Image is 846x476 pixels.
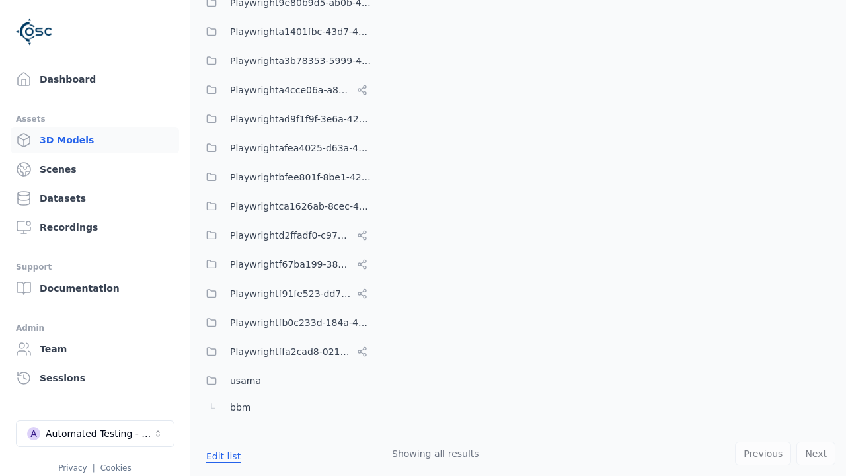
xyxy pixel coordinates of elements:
[392,448,479,459] span: Showing all results
[16,320,174,336] div: Admin
[93,463,95,473] span: |
[230,315,373,331] span: Playwrightfb0c233d-184a-4017-86b4-d89dfd8d6ab3
[230,227,352,243] span: Playwrightd2ffadf0-c973-454c-8fcf-dadaeffcb802
[230,286,352,301] span: Playwrightf91fe523-dd75-44f3-a953-451f6070cb42
[46,427,153,440] div: Automated Testing - Playwright
[230,111,373,127] span: Playwrightad9f1f9f-3e6a-4231-8f19-c506bf64a382
[11,127,179,153] a: 3D Models
[11,275,179,301] a: Documentation
[198,77,373,103] button: Playwrighta4cce06a-a8e6-4c0d-bfc1-93e8d78d750a
[230,257,352,272] span: Playwrightf67ba199-386a-42d1-aebc-3b37e79c7296
[230,198,373,214] span: Playwrightca1626ab-8cec-4ddc-b85a-2f9392fe08d1
[16,259,174,275] div: Support
[230,140,373,156] span: Playwrightafea4025-d63a-49e7-a357-3519c7a93ead
[230,344,352,360] span: Playwrightffa2cad8-0214-4c2f-a758-8e9593c5a37e
[198,164,373,190] button: Playwrightbfee801f-8be1-42a6-b774-94c49e43b650
[198,280,373,307] button: Playwrightf91fe523-dd75-44f3-a953-451f6070cb42
[198,444,249,468] button: Edit list
[11,336,179,362] a: Team
[230,373,261,389] span: usama
[100,463,132,473] a: Cookies
[198,135,373,161] button: Playwrightafea4025-d63a-49e7-a357-3519c7a93ead
[11,156,179,182] a: Scenes
[16,111,174,127] div: Assets
[58,463,87,473] a: Privacy
[11,365,179,391] a: Sessions
[11,214,179,241] a: Recordings
[11,66,179,93] a: Dashboard
[16,420,174,447] button: Select a workspace
[198,48,373,74] button: Playwrighta3b78353-5999-46c5-9eab-70007203469a
[198,394,373,420] button: bbm
[230,169,373,185] span: Playwrightbfee801f-8be1-42a6-b774-94c49e43b650
[198,193,373,219] button: Playwrightca1626ab-8cec-4ddc-b85a-2f9392fe08d1
[27,427,40,440] div: A
[198,222,373,249] button: Playwrightd2ffadf0-c973-454c-8fcf-dadaeffcb802
[230,82,352,98] span: Playwrighta4cce06a-a8e6-4c0d-bfc1-93e8d78d750a
[198,106,373,132] button: Playwrightad9f1f9f-3e6a-4231-8f19-c506bf64a382
[198,309,373,336] button: Playwrightfb0c233d-184a-4017-86b4-d89dfd8d6ab3
[230,24,373,40] span: Playwrighta1401fbc-43d7-48dd-a309-be935d99d708
[198,19,373,45] button: Playwrighta1401fbc-43d7-48dd-a309-be935d99d708
[230,53,373,69] span: Playwrighta3b78353-5999-46c5-9eab-70007203469a
[230,399,250,415] span: bbm
[198,368,373,394] button: usama
[198,338,373,365] button: Playwrightffa2cad8-0214-4c2f-a758-8e9593c5a37e
[11,185,179,212] a: Datasets
[198,251,373,278] button: Playwrightf67ba199-386a-42d1-aebc-3b37e79c7296
[16,13,53,50] img: Logo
